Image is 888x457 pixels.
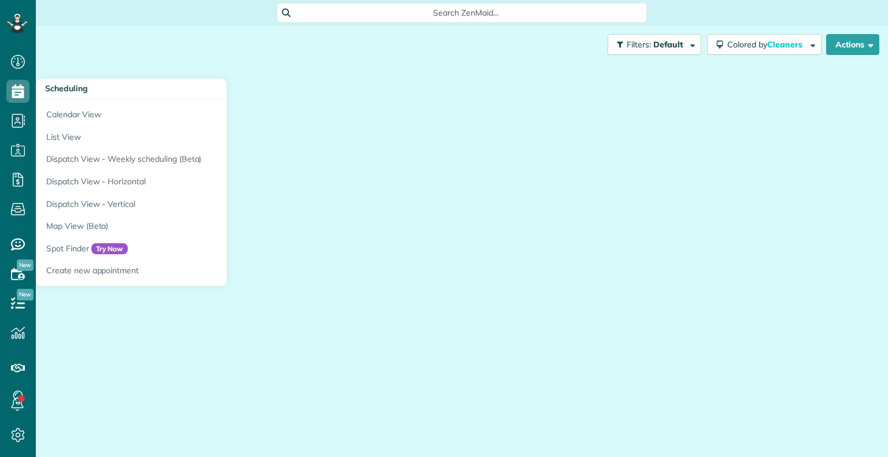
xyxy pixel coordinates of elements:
[36,193,325,216] a: Dispatch View - Vertical
[17,259,34,271] span: New
[36,259,325,286] a: Create new appointment
[608,34,701,55] button: Filters: Default
[36,126,325,148] a: List View
[767,39,804,50] span: Cleaners
[602,34,701,55] a: Filters: Default
[17,289,34,300] span: New
[36,170,325,193] a: Dispatch View - Horizontal
[627,39,651,50] span: Filters:
[45,83,88,94] span: Scheduling
[826,34,879,55] button: Actions
[36,99,325,126] a: Calendar View
[727,39,806,50] span: Colored by
[91,243,128,255] span: Try Now
[36,215,325,237] a: Map View (Beta)
[36,148,325,170] a: Dispatch View - Weekly scheduling (Beta)
[707,34,822,55] button: Colored byCleaners
[36,237,325,260] a: Spot FinderTry Now
[653,39,684,50] span: Default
